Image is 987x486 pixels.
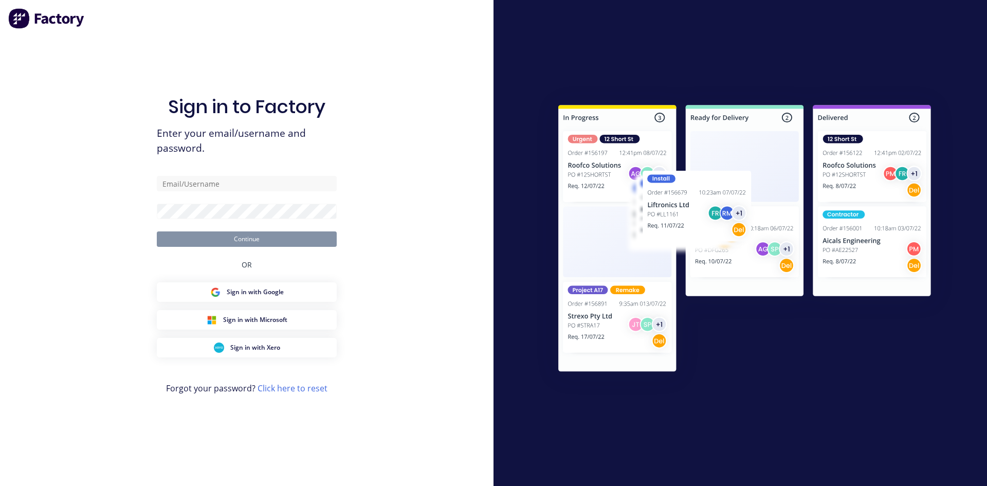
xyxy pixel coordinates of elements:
span: Sign in with Google [227,287,284,297]
button: Xero Sign inSign in with Xero [157,338,337,357]
span: Sign in with Microsoft [223,315,287,325]
button: Google Sign inSign in with Google [157,282,337,302]
input: Email/Username [157,176,337,191]
img: Sign in [536,84,954,396]
img: Microsoft Sign in [207,315,217,325]
h1: Sign in to Factory [168,96,325,118]
div: OR [242,247,252,282]
span: Enter your email/username and password. [157,126,337,156]
img: Xero Sign in [214,343,224,353]
button: Continue [157,231,337,247]
img: Factory [8,8,85,29]
img: Google Sign in [210,287,221,297]
span: Sign in with Xero [230,343,280,352]
button: Microsoft Sign inSign in with Microsoft [157,310,337,330]
span: Forgot your password? [166,382,327,394]
a: Click here to reset [258,383,327,394]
